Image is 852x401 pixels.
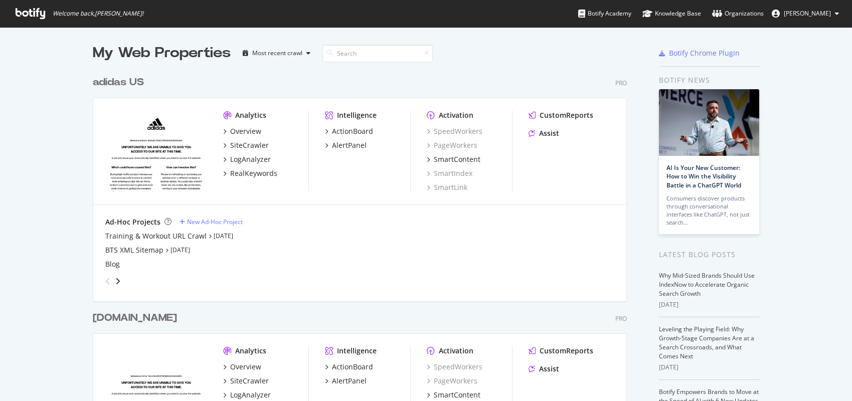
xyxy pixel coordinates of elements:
div: My Web Properties [93,43,231,63]
div: ActionBoard [332,362,373,372]
img: AI Is Your New Customer: How to Win the Visibility Battle in a ChatGPT World [659,89,759,156]
div: Activation [439,110,473,120]
div: Analytics [235,346,266,356]
div: Activation [439,346,473,356]
a: SiteCrawler [223,376,269,386]
a: SpeedWorkers [427,126,482,136]
a: New Ad-Hoc Project [180,218,243,226]
div: New Ad-Hoc Project [187,218,243,226]
div: SmartContent [434,390,480,400]
div: Intelligence [337,346,377,356]
div: AlertPanel [332,140,367,150]
a: SmartContent [427,390,480,400]
div: Most recent crawl [252,50,302,56]
div: [DATE] [659,300,760,309]
a: [DATE] [214,232,233,240]
div: adidas US [93,75,144,90]
div: Intelligence [337,110,377,120]
div: angle-left [101,273,114,289]
a: [DATE] [171,246,190,254]
a: Training & Workout URL Crawl [105,231,207,241]
div: angle-right [114,276,121,286]
input: Search [322,45,433,62]
span: Kate Fischer [784,9,831,18]
a: Overview [223,126,261,136]
div: Assist [539,128,559,138]
img: adidas.com/us [105,110,207,191]
a: LogAnalyzer [223,154,271,164]
div: Overview [230,362,261,372]
a: Botify Chrome Plugin [659,48,740,58]
div: LogAnalyzer [230,390,271,400]
div: Overview [230,126,261,136]
div: CustomReports [540,346,593,356]
a: [DOMAIN_NAME] [93,311,181,325]
div: RealKeywords [230,168,277,178]
a: Assist [529,364,559,374]
div: Organizations [712,9,764,19]
a: Leveling the Playing Field: Why Growth-Stage Companies Are at a Search Crossroads, and What Comes... [659,325,754,360]
div: AlertPanel [332,376,367,386]
div: Ad-Hoc Projects [105,217,160,227]
button: [PERSON_NAME] [764,6,847,22]
div: SiteCrawler [230,376,269,386]
div: LogAnalyzer [230,154,271,164]
button: Most recent crawl [239,45,314,61]
div: Botify Chrome Plugin [669,48,740,58]
a: RealKeywords [223,168,277,178]
div: Assist [539,364,559,374]
a: PageWorkers [427,140,477,150]
a: Assist [529,128,559,138]
a: CustomReports [529,110,593,120]
a: Overview [223,362,261,372]
a: PageWorkers [427,376,477,386]
a: SiteCrawler [223,140,269,150]
a: Blog [105,259,120,269]
div: [DOMAIN_NAME] [93,311,177,325]
a: Why Mid-Sized Brands Should Use IndexNow to Accelerate Organic Search Growth [659,271,755,298]
div: Analytics [235,110,266,120]
div: Consumers discover products through conversational interfaces like ChatGPT, not just search… [666,194,752,227]
div: CustomReports [540,110,593,120]
a: AlertPanel [325,140,367,150]
a: SpeedWorkers [427,362,482,372]
a: BTS XML Sitemap [105,245,163,255]
a: LogAnalyzer [223,390,271,400]
div: Pro [615,314,627,323]
a: AlertPanel [325,376,367,386]
div: Botify news [659,75,760,86]
div: ActionBoard [332,126,373,136]
a: SmartIndex [427,168,472,178]
div: Pro [615,79,627,87]
div: [DATE] [659,363,760,372]
span: Welcome back, [PERSON_NAME] ! [53,10,143,18]
a: adidas US [93,75,148,90]
a: SmartLink [427,182,467,192]
a: AI Is Your New Customer: How to Win the Visibility Battle in a ChatGPT World [666,163,741,189]
a: ActionBoard [325,362,373,372]
a: CustomReports [529,346,593,356]
div: SiteCrawler [230,140,269,150]
a: SmartContent [427,154,480,164]
a: ActionBoard [325,126,373,136]
div: Knowledge Base [642,9,701,19]
div: SmartContent [434,154,480,164]
div: Botify Academy [578,9,631,19]
div: Latest Blog Posts [659,249,760,260]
